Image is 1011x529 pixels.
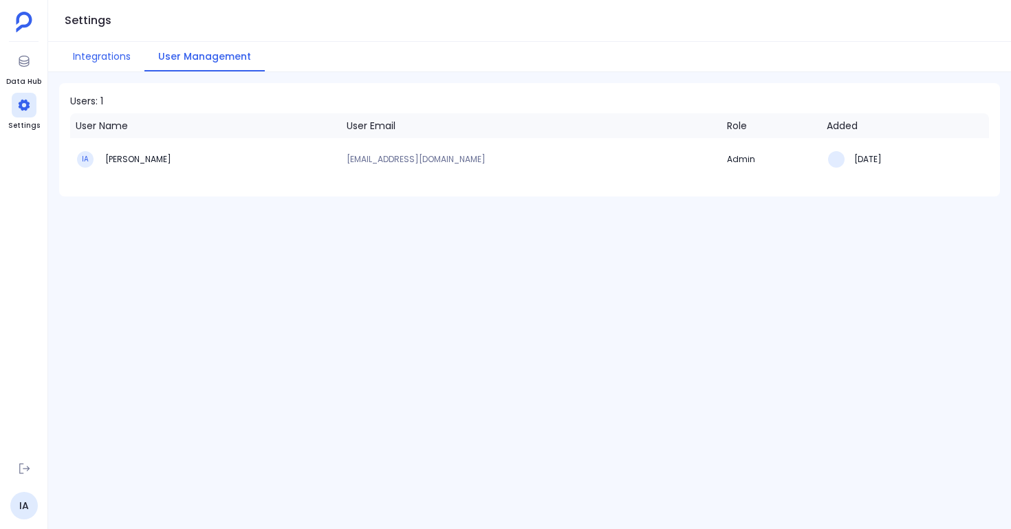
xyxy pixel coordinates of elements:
div: User Name [76,119,128,133]
a: Data Hub [6,49,41,87]
span: Data Hub [6,76,41,87]
div: Added [827,119,858,133]
p: Users: 1 [70,94,103,108]
h3: [DATE] [854,154,882,165]
h1: Settings [65,11,111,30]
button: Integrations [59,42,144,71]
h3: [PERSON_NAME] [103,154,171,165]
img: petavue logo [16,12,32,32]
span: Settings [8,120,40,131]
div: Role [727,119,747,133]
a: Settings [8,93,40,131]
p: IA [82,155,89,164]
td: Admin [721,138,821,180]
a: IA [10,492,38,519]
p: [EMAIL_ADDRESS][DOMAIN_NAME] [347,155,717,164]
button: User Management [144,42,265,71]
div: User Email [347,119,395,133]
